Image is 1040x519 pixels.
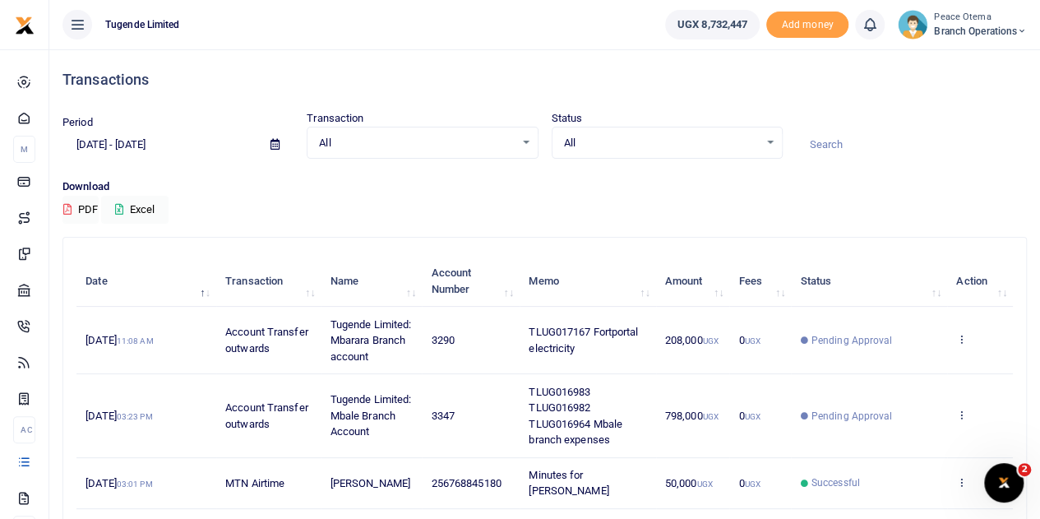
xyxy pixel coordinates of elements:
[62,131,257,159] input: select period
[811,475,860,490] span: Successful
[766,17,848,30] a: Add money
[745,480,760,489] small: UGX
[117,480,153,489] small: 03:01 PM
[76,256,216,307] th: Date: activate to sort column descending
[432,477,502,489] span: 256768845180
[696,480,712,489] small: UGX
[13,416,35,443] li: Ac
[330,393,412,438] span: Tugende Limited: Mbale Branch Account
[811,333,893,348] span: Pending Approval
[766,12,848,39] span: Add money
[934,24,1027,39] span: Branch Operations
[811,409,893,424] span: Pending Approval
[552,110,583,127] label: Status
[1018,463,1031,476] span: 2
[934,11,1027,25] small: Peace Otema
[766,12,848,39] li: Toup your wallet
[330,318,412,363] span: Tugende Limited: Mbarara Branch account
[665,477,713,489] span: 50,000
[321,256,422,307] th: Name: activate to sort column ascending
[791,256,947,307] th: Status: activate to sort column ascending
[15,16,35,35] img: logo-small
[729,256,791,307] th: Fees: activate to sort column ascending
[117,336,154,345] small: 11:08 AM
[529,469,608,498] span: Minutes for [PERSON_NAME]
[665,334,719,346] span: 208,000
[677,16,747,33] span: UGX 8,732,447
[99,17,187,32] span: Tugende Limited
[529,386,622,447] span: TLUG016983 TLUG016982 TLUG016964 Mbale branch expenses
[86,334,153,346] span: [DATE]
[702,336,718,345] small: UGX
[739,410,760,422] span: 0
[745,336,760,345] small: UGX
[702,412,718,421] small: UGX
[117,412,153,421] small: 03:23 PM
[659,10,766,39] li: Wallet ballance
[432,334,455,346] span: 3290
[947,256,1013,307] th: Action: activate to sort column ascending
[796,131,1027,159] input: Search
[307,110,363,127] label: Transaction
[432,410,455,422] span: 3347
[15,18,35,30] a: logo-small logo-large logo-large
[984,463,1024,503] iframe: Intercom live chat
[62,196,99,224] button: PDF
[101,196,169,224] button: Excel
[86,410,152,422] span: [DATE]
[62,71,1027,89] h4: Transactions
[62,114,93,131] label: Period
[739,334,760,346] span: 0
[330,477,410,489] span: [PERSON_NAME]
[216,256,321,307] th: Transaction: activate to sort column ascending
[13,136,35,163] li: M
[665,410,719,422] span: 798,000
[898,10,1027,39] a: profile-user Peace Otema Branch Operations
[656,256,730,307] th: Amount: activate to sort column ascending
[665,10,760,39] a: UGX 8,732,447
[529,326,638,354] span: TLUG017167 Fortportal electricity
[898,10,927,39] img: profile-user
[225,326,308,354] span: Account Transfer outwards
[86,477,152,489] span: [DATE]
[225,477,284,489] span: MTN Airtime
[520,256,655,307] th: Memo: activate to sort column ascending
[564,135,759,151] span: All
[422,256,520,307] th: Account Number: activate to sort column ascending
[745,412,760,421] small: UGX
[319,135,514,151] span: All
[739,477,760,489] span: 0
[225,401,308,430] span: Account Transfer outwards
[62,178,1027,196] p: Download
